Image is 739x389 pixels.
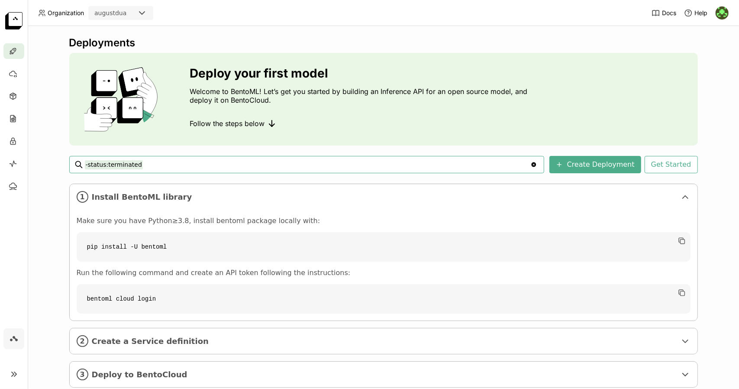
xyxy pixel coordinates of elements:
[76,67,169,132] img: cover onboarding
[77,232,691,262] code: pip install -U bentoml
[549,156,641,173] button: Create Deployment
[85,158,530,172] input: Search
[530,161,537,168] svg: Clear value
[662,9,676,17] span: Docs
[684,9,707,17] div: Help
[77,284,691,314] code: bentoml cloud login
[190,119,265,128] span: Follow the steps below
[70,362,697,387] div: 3Deploy to BentoCloud
[190,87,532,104] p: Welcome to BentoML! Let’s get you started by building an Inference API for an open source model, ...
[716,6,729,19] img: August Dua
[77,369,88,380] i: 3
[69,36,698,49] div: Deployments
[92,337,677,346] span: Create a Service definition
[92,192,677,202] span: Install BentoML library
[127,9,128,18] input: Selected augustdua.
[5,12,23,29] img: logo
[77,217,691,225] p: Make sure you have Python≥3.8, install bentoml package locally with:
[77,335,88,347] i: 2
[48,9,84,17] span: Organization
[77,191,88,203] i: 1
[190,66,532,80] h3: Deploy your first model
[645,156,698,173] button: Get Started
[92,370,677,379] span: Deploy to BentoCloud
[652,9,676,17] a: Docs
[70,328,697,354] div: 2Create a Service definition
[77,269,691,277] p: Run the following command and create an API token following the instructions:
[70,184,697,210] div: 1Install BentoML library
[694,9,707,17] span: Help
[94,9,126,17] div: augustdua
